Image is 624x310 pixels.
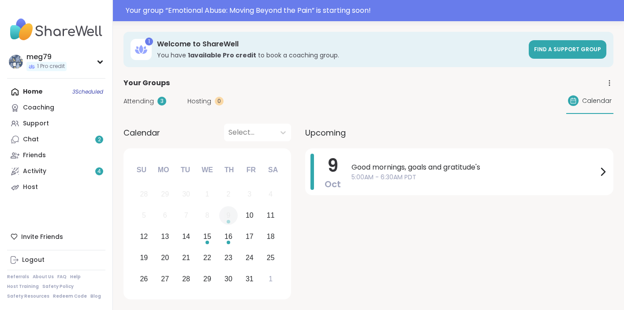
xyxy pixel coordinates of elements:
div: Choose Wednesday, October 29th, 2025 [198,269,217,288]
a: Coaching [7,100,105,116]
div: Coaching [23,103,54,112]
div: Chat [23,135,39,144]
img: meg79 [9,55,23,69]
div: Not available Wednesday, October 8th, 2025 [198,206,217,225]
div: Fr [241,160,261,180]
b: 1 available Pro credit [188,51,256,60]
div: Choose Wednesday, October 15th, 2025 [198,227,217,246]
div: Not available Tuesday, September 30th, 2025 [177,185,196,204]
div: 24 [246,252,254,264]
span: Good mornings, goals and gratitude's [351,162,598,173]
a: Find a support group [529,40,606,59]
div: 1 [145,38,153,45]
div: 31 [246,273,254,285]
div: Not available Sunday, October 5th, 2025 [135,206,153,225]
div: Choose Saturday, October 25th, 2025 [261,248,280,267]
div: Choose Friday, October 31st, 2025 [240,269,259,288]
div: Choose Sunday, October 12th, 2025 [135,227,153,246]
div: 18 [267,231,275,242]
div: 13 [161,231,169,242]
span: 9 [327,153,338,178]
div: month 2025-10 [133,184,281,289]
div: 15 [203,231,211,242]
div: Choose Tuesday, October 21st, 2025 [177,248,196,267]
a: Safety Policy [42,284,74,290]
div: Invite Friends [7,229,105,245]
div: 1 [269,273,273,285]
div: 3 [247,188,251,200]
div: Choose Friday, October 17th, 2025 [240,227,259,246]
span: Attending [123,97,154,106]
a: Host [7,179,105,195]
div: Th [220,160,239,180]
div: 25 [267,252,275,264]
div: 26 [140,273,148,285]
a: Support [7,116,105,132]
div: Not available Thursday, October 2nd, 2025 [219,185,238,204]
div: 4 [269,188,273,200]
div: Not available Wednesday, October 1st, 2025 [198,185,217,204]
div: 1 [206,188,209,200]
div: Not available Monday, October 6th, 2025 [156,206,175,225]
div: 10 [246,209,254,221]
div: 6 [163,209,167,221]
div: 14 [182,231,190,242]
div: 3 [157,97,166,106]
div: 2 [226,188,230,200]
div: Choose Tuesday, October 28th, 2025 [177,269,196,288]
div: 29 [203,273,211,285]
div: Choose Sunday, October 26th, 2025 [135,269,153,288]
div: Mo [153,160,173,180]
span: 1 Pro credit [37,63,65,70]
span: 5:00AM - 6:30AM PDT [351,173,598,182]
div: 8 [206,209,209,221]
div: Choose Tuesday, October 14th, 2025 [177,227,196,246]
img: ShareWell Nav Logo [7,14,105,45]
div: 28 [182,273,190,285]
div: 19 [140,252,148,264]
span: Calendar [123,127,160,139]
a: Friends [7,147,105,163]
span: Calendar [582,96,612,106]
div: 30 [182,188,190,200]
a: Redeem Code [53,293,87,299]
div: 9 [226,209,230,221]
div: 7 [184,209,188,221]
div: 20 [161,252,169,264]
div: 28 [140,188,148,200]
div: meg79 [26,52,67,62]
div: Choose Monday, October 13th, 2025 [156,227,175,246]
div: We [198,160,217,180]
div: Choose Saturday, October 18th, 2025 [261,227,280,246]
a: About Us [33,274,54,280]
h3: Welcome to ShareWell [157,39,523,49]
span: 4 [97,168,101,175]
span: Upcoming [305,127,346,139]
div: 5 [142,209,146,221]
div: Choose Thursday, October 23rd, 2025 [219,248,238,267]
div: Sa [263,160,283,180]
span: 2 [98,136,101,144]
div: Not available Monday, September 29th, 2025 [156,185,175,204]
div: Choose Wednesday, October 22nd, 2025 [198,248,217,267]
div: Logout [22,256,45,265]
div: 0 [215,97,224,106]
div: 16 [224,231,232,242]
div: Choose Friday, October 24th, 2025 [240,248,259,267]
span: Oct [325,178,341,190]
div: Choose Thursday, October 16th, 2025 [219,227,238,246]
a: Host Training [7,284,39,290]
span: Your Groups [123,78,170,88]
span: Find a support group [534,45,601,53]
div: Choose Thursday, October 30th, 2025 [219,269,238,288]
a: FAQ [57,274,67,280]
div: 23 [224,252,232,264]
div: Choose Friday, October 10th, 2025 [240,206,259,225]
div: Host [23,183,38,192]
div: 27 [161,273,169,285]
div: Choose Monday, October 27th, 2025 [156,269,175,288]
div: Friends [23,151,46,160]
div: Tu [176,160,195,180]
div: 22 [203,252,211,264]
a: Safety Resources [7,293,49,299]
